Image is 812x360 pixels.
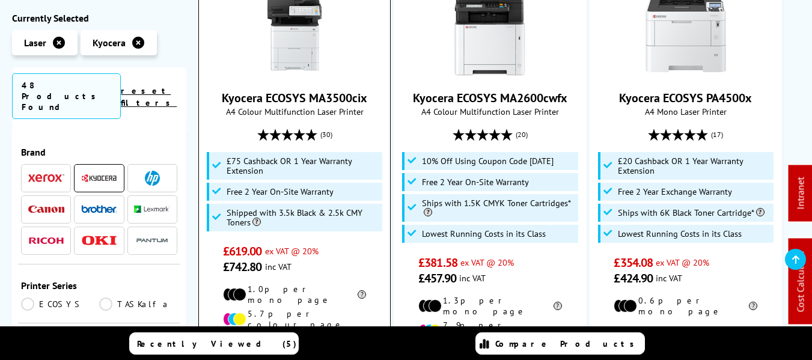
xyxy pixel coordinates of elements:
a: Brother [81,202,117,217]
li: 0.6p per mono page [614,295,757,317]
span: A4 Colour Multifunction Laser Printer [400,106,579,117]
a: Canon [28,202,64,217]
img: Kyocera [81,174,117,183]
li: 7.9p per colour page [418,320,562,341]
span: Brand [21,146,177,158]
span: (20) [516,123,528,146]
a: Recently Viewed (5) [129,332,299,355]
span: Free 2 Year On-Site Warranty [227,187,334,197]
a: Lexmark [134,202,170,217]
span: £619.00 [223,243,262,259]
a: Kyocera [81,171,117,186]
span: Laser [24,37,46,49]
span: Shipped with 3.5k Black & 2.5k CMY Toners [227,208,379,227]
div: modal_delivery [596,326,775,359]
a: reset filters [121,85,177,108]
a: Kyocera ECOSYS MA2600cwfx [413,90,567,106]
a: Xerox [28,171,64,186]
a: HP [134,171,170,186]
a: Pantum [134,233,170,248]
span: Free 2 Year On-Site Warranty [422,177,529,187]
span: (30) [320,123,332,146]
img: Lexmark [134,206,170,213]
span: (17) [711,123,723,146]
span: £381.58 [418,255,457,270]
a: Cost Calculator [795,251,807,313]
span: 48 Products Found [12,73,121,119]
img: HP [145,171,160,186]
div: Currently Selected [12,12,186,24]
img: Brother [81,205,117,213]
a: Kyocera ECOSYS MA3500cix [222,90,367,106]
span: inc VAT [459,272,486,284]
a: Compare Products [475,332,645,355]
a: Kyocera ECOSYS PA4500x [641,69,731,81]
span: £742.80 [223,259,262,275]
span: 10% Off Using Coupon Code [DATE] [422,156,554,166]
span: Lowest Running Costs in its Class [618,229,742,239]
span: Ships with 1.5K CMYK Toner Cartridges* [422,198,575,218]
span: Ships with 6K Black Toner Cartridge* [618,208,765,218]
img: Canon [28,206,64,213]
span: Free 2 Year Exchange Warranty [618,187,732,197]
span: £424.90 [614,270,653,286]
span: £20 Cashback OR 1 Year Warranty Extension [618,156,771,175]
span: £457.90 [418,270,456,286]
img: Ricoh [28,237,64,244]
span: Kyocera [93,37,126,49]
a: ECOSYS [21,297,99,311]
span: ex VAT @ 20% [265,245,319,257]
span: Printer Series [21,279,177,291]
a: OKI [81,233,117,248]
img: Pantum [134,234,170,248]
img: Xerox [28,174,64,183]
span: £354.08 [614,255,653,270]
span: Lowest Running Costs in its Class [422,229,546,239]
span: A4 Colour Multifunction Laser Printer [205,106,384,117]
span: inc VAT [656,272,682,284]
span: inc VAT [265,261,292,272]
span: Recently Viewed (5) [137,338,297,349]
span: A4 Mono Laser Printer [596,106,775,117]
a: Ricoh [28,233,64,248]
li: 1.0p per mono page [223,284,367,305]
li: 5.7p per colour page [223,308,367,330]
img: OKI [81,236,117,246]
a: Kyocera ECOSYS MA2600cwfx [445,69,535,81]
a: Intranet [795,177,807,210]
a: Kyocera ECOSYS MA3500cix [249,69,340,81]
a: Kyocera ECOSYS PA4500x [619,90,752,106]
a: TASKalfa [99,297,177,311]
span: £75 Cashback OR 1 Year Warranty Extension [227,156,379,175]
span: Compare Products [495,338,641,349]
li: 1.3p per mono page [418,295,562,317]
span: ex VAT @ 20% [460,257,514,268]
span: ex VAT @ 20% [656,257,709,268]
